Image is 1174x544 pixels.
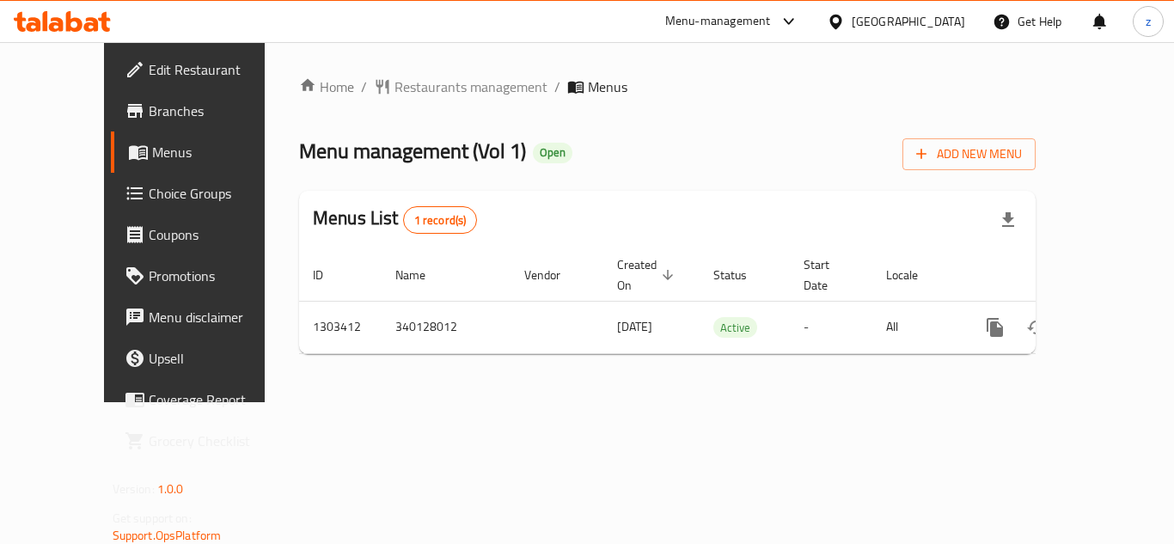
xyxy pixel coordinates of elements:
[1146,12,1151,31] span: z
[554,76,560,97] li: /
[395,265,448,285] span: Name
[617,254,679,296] span: Created On
[111,90,300,131] a: Branches
[113,478,155,500] span: Version:
[713,317,757,338] div: Active
[404,212,477,229] span: 1 record(s)
[713,318,757,338] span: Active
[111,49,300,90] a: Edit Restaurant
[665,11,771,32] div: Menu-management
[111,255,300,296] a: Promotions
[394,76,547,97] span: Restaurants management
[299,301,382,353] td: 1303412
[111,296,300,338] a: Menu disclaimer
[916,144,1022,165] span: Add New Menu
[852,12,965,31] div: [GEOGRAPHIC_DATA]
[886,265,940,285] span: Locale
[313,265,345,285] span: ID
[149,183,286,204] span: Choice Groups
[111,338,300,379] a: Upsell
[988,199,1029,241] div: Export file
[111,420,300,461] a: Grocery Checklist
[588,76,627,97] span: Menus
[313,205,477,234] h2: Menus List
[533,145,572,160] span: Open
[403,206,478,234] div: Total records count
[113,507,192,529] span: Get support on:
[617,315,652,338] span: [DATE]
[149,307,286,327] span: Menu disclaimer
[804,254,852,296] span: Start Date
[975,307,1016,348] button: more
[149,266,286,286] span: Promotions
[152,142,286,162] span: Menus
[149,101,286,121] span: Branches
[111,131,300,173] a: Menus
[149,431,286,451] span: Grocery Checklist
[299,76,1036,97] nav: breadcrumb
[149,389,286,410] span: Coverage Report
[533,143,572,163] div: Open
[713,265,769,285] span: Status
[361,76,367,97] li: /
[1016,307,1057,348] button: Change Status
[149,224,286,245] span: Coupons
[299,249,1153,354] table: enhanced table
[961,249,1153,302] th: Actions
[374,76,547,97] a: Restaurants management
[902,138,1036,170] button: Add New Menu
[299,76,354,97] a: Home
[872,301,961,353] td: All
[524,265,583,285] span: Vendor
[111,379,300,420] a: Coverage Report
[157,478,184,500] span: 1.0.0
[382,301,511,353] td: 340128012
[149,59,286,80] span: Edit Restaurant
[299,131,526,170] span: Menu management ( Vol 1 )
[111,173,300,214] a: Choice Groups
[790,301,872,353] td: -
[111,214,300,255] a: Coupons
[149,348,286,369] span: Upsell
